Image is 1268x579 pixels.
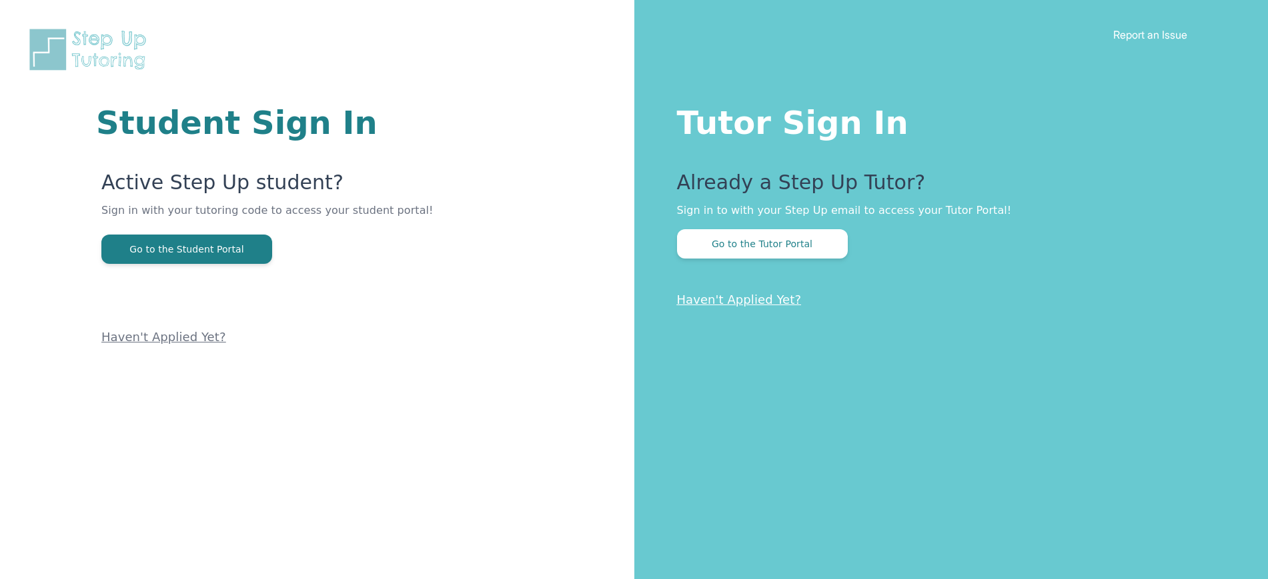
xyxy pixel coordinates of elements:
a: Go to the Tutor Portal [677,237,848,250]
a: Report an Issue [1113,28,1187,41]
h1: Tutor Sign In [677,101,1215,139]
p: Active Step Up student? [101,171,474,203]
button: Go to the Student Portal [101,235,272,264]
p: Sign in with your tutoring code to access your student portal! [101,203,474,235]
a: Haven't Applied Yet? [677,292,802,306]
p: Sign in to with your Step Up email to access your Tutor Portal! [677,203,1215,219]
button: Go to the Tutor Portal [677,229,848,259]
a: Haven't Applied Yet? [101,330,226,344]
a: Go to the Student Portal [101,243,272,255]
h1: Student Sign In [96,107,474,139]
img: Step Up Tutoring horizontal logo [27,27,155,73]
p: Already a Step Up Tutor? [677,171,1215,203]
